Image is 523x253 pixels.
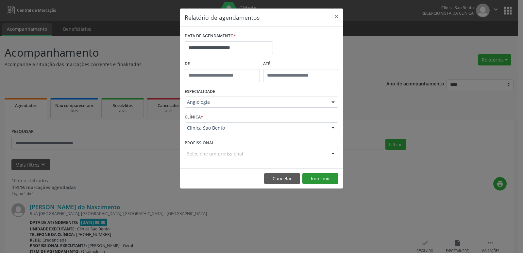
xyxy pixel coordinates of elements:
label: ESPECIALIDADE [185,87,215,97]
label: PROFISSIONAL [185,138,214,148]
label: DATA DE AGENDAMENTO [185,31,236,41]
button: Cancelar [264,173,300,184]
span: Clinica Sao Bento [187,125,325,131]
span: Selecione um profissional [187,150,243,157]
button: Close [330,9,343,25]
button: Imprimir [302,173,338,184]
span: Angiologia [187,99,325,105]
label: De [185,59,260,69]
h5: Relatório de agendamentos [185,13,260,22]
label: CLÍNICA [185,112,203,122]
label: ATÉ [263,59,338,69]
